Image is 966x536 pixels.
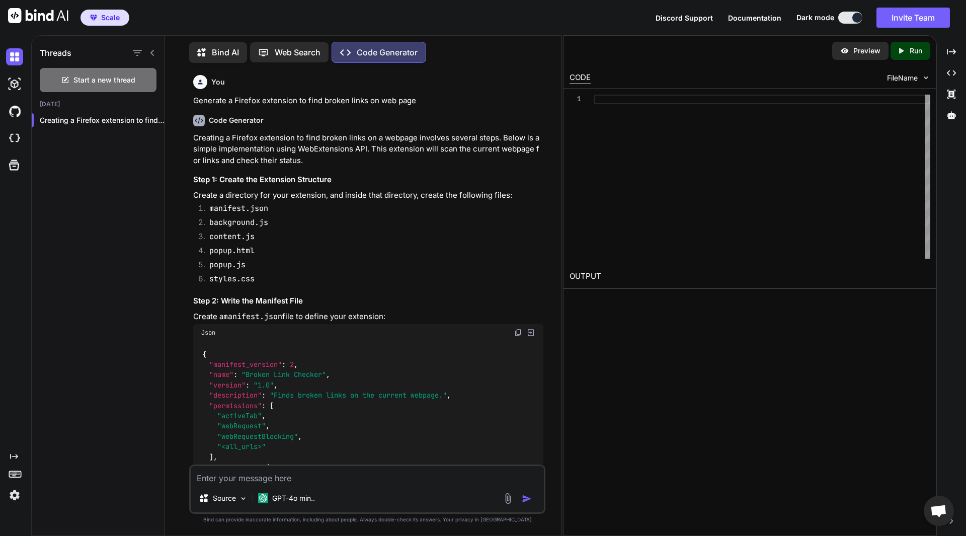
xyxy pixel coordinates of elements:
p: Web Search [275,46,320,58]
h1: Threads [40,47,71,59]
code: popup.html [209,246,255,256]
img: settings [6,487,23,504]
h2: [DATE] [32,100,165,108]
span: { [266,463,270,472]
img: Bind AI [8,8,68,23]
span: Dark mode [796,13,834,23]
p: Preview [853,46,880,56]
img: icon [522,494,532,504]
code: background.js [209,217,268,227]
span: Documentation [728,14,781,22]
span: , [274,380,278,390]
h3: Step 1: Create the Extension Structure [193,174,543,186]
span: , [326,370,330,379]
span: "webRequest" [217,422,266,431]
span: : [262,401,266,410]
p: Create a directory for your extension, and inside that directory, create the following files: [193,190,543,201]
button: Discord Support [656,13,713,23]
button: Documentation [728,13,781,23]
span: "webRequestBlocking" [217,432,298,441]
span: Scale [101,13,120,23]
span: , [266,422,270,431]
span: : [262,391,266,400]
img: darkAi-studio [6,75,23,93]
span: "<all_urls>" [217,442,266,451]
code: styles.css [209,274,255,284]
p: Bind AI [212,46,239,58]
code: manifest.json [209,203,268,213]
div: CODE [570,72,591,84]
button: Invite Team [876,8,950,28]
span: : [233,370,237,379]
img: GPT-4o mini [258,493,268,503]
img: Pick Models [239,494,248,503]
span: "version" [209,380,246,390]
h6: You [211,77,225,87]
img: darkChat [6,48,23,65]
p: Run [910,46,922,56]
img: cloudideIcon [6,130,23,147]
div: Open chat [924,496,954,526]
span: , [262,411,266,420]
h6: Code Generator [209,115,264,125]
span: Discord Support [656,14,713,22]
div: 1 [570,95,581,104]
code: manifest.json [223,312,282,322]
span: "name" [209,370,233,379]
span: "Finds broken links on the current webpage." [270,391,447,400]
span: Start a new thread [73,75,135,85]
p: Bind can provide inaccurate information, including about people. Always double-check its answers.... [189,516,545,523]
p: GPT-4o min.. [272,493,315,503]
span: "manifest_version" [209,360,282,369]
span: 2 [290,360,294,369]
span: "description" [209,391,262,400]
h3: Step 2: Write the Manifest File [193,295,543,307]
button: premiumScale [80,10,129,26]
p: Source [213,493,236,503]
p: Generate a Firefox extension to find broken links on web page [193,95,543,107]
img: githubDark [6,103,23,120]
code: content.js [209,232,255,242]
img: Open in Browser [526,328,535,337]
span: : [246,380,250,390]
span: "Broken Link Checker" [242,370,326,379]
span: FileName [887,73,918,83]
span: , [447,391,451,400]
p: Create a file to define your extension: [193,311,543,323]
p: Code Generator [357,46,418,58]
img: copy [514,329,522,337]
img: chevron down [922,73,930,82]
span: : [282,360,286,369]
span: "activeTab" [217,411,262,420]
code: popup.js [209,260,246,270]
img: preview [840,46,849,55]
span: Json [201,329,215,337]
img: premium [90,15,97,21]
img: attachment [502,493,514,504]
span: { [202,350,206,359]
span: [ [270,401,274,410]
h2: OUTPUT [563,265,936,288]
span: , [298,432,302,441]
span: , [294,360,298,369]
span: "1.0" [254,380,274,390]
span: "background" [209,463,258,472]
span: : [258,463,262,472]
span: "permissions" [209,401,262,410]
p: Creating a Firefox extension to find broken links on a webpage involves several steps. Below is a... [193,132,543,167]
p: Creating a Firefox extension to find broken... [40,115,165,125]
span: ] [209,452,213,462]
span: , [213,452,217,462]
